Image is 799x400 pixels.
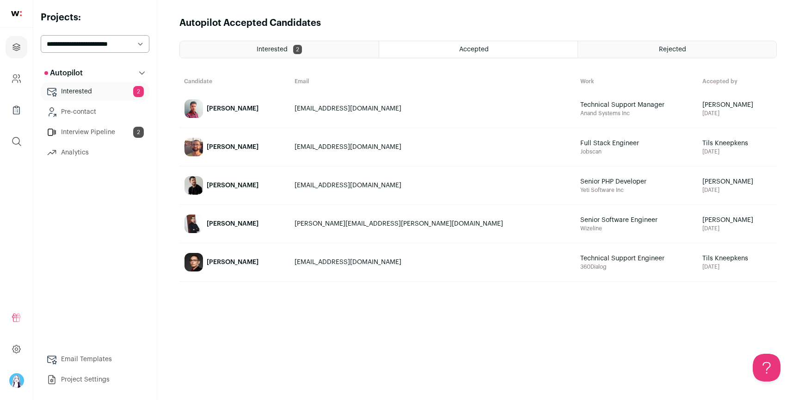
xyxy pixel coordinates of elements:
div: [PERSON_NAME] [207,142,258,152]
a: Email Templates [41,350,149,369]
span: 2 [133,127,144,138]
span: [PERSON_NAME] [702,215,772,225]
img: e7006b4fbbe5ba6c8b5f358028599bda1f565db45792c45030ddb6d95613bdf0.jpg [184,176,203,195]
iframe: Help Scout Beacon - Open [753,354,781,382]
span: [DATE] [702,263,772,271]
span: Yeti Software Inc [580,186,694,194]
span: [PERSON_NAME] [702,177,772,186]
a: [PERSON_NAME] [180,205,289,242]
div: [PERSON_NAME] [207,104,258,113]
a: [PERSON_NAME] [180,129,289,166]
div: [EMAIL_ADDRESS][DOMAIN_NAME] [295,142,571,152]
span: [DATE] [702,148,772,155]
span: [DATE] [702,225,772,232]
span: Wizeline [580,225,694,232]
a: Projects [6,36,27,58]
span: 2 [133,86,144,97]
img: wellfound-shorthand-0d5821cbd27db2630d0214b213865d53afaa358527fdda9d0ea32b1df1b89c2c.svg [11,11,22,16]
a: Interested 2 [180,41,379,58]
th: Email [290,73,576,90]
button: Autopilot [41,64,149,82]
img: 5d976a081473a792306d41f3ef0b4694154fcc957e4a2cd147567832438dcd5b.jpg [184,215,203,233]
img: 0a8d885a6d914bde2efafce8f9137433defcaca1663e24312421221acad6569d.jpg [184,138,203,156]
span: [DATE] [702,110,772,117]
div: [PERSON_NAME][EMAIL_ADDRESS][PERSON_NAME][DOMAIN_NAME] [295,219,571,228]
a: [PERSON_NAME] [180,167,289,204]
span: [DATE] [702,186,772,194]
span: Rejected [659,46,686,53]
a: [PERSON_NAME] [180,244,289,281]
span: Technical Support Engineer [580,254,691,263]
span: 2 [293,45,302,54]
span: Interested [257,46,288,53]
img: 2e169ac69e6ff7fcc72a511482ce902285fb9e22e7c9a540324e52798ded264f.jpg [184,253,203,271]
th: Accepted by [698,73,777,90]
span: Accepted [459,46,489,53]
a: Interview Pipeline2 [41,123,149,142]
div: [PERSON_NAME] [207,219,258,228]
th: Candidate [179,73,290,90]
span: Anand Systems Inc [580,110,694,117]
a: Rejected [578,41,776,58]
a: [PERSON_NAME] [180,90,289,127]
span: Tils Kneepkens [702,139,772,148]
span: [PERSON_NAME] [702,100,772,110]
p: Autopilot [44,68,83,79]
span: Senior PHP Developer [580,177,691,186]
h2: Projects: [41,11,149,24]
span: 360Dialog [580,263,694,271]
button: Open dropdown [9,373,24,388]
div: [PERSON_NAME] [207,181,258,190]
a: Company and ATS Settings [6,68,27,90]
span: Full Stack Engineer [580,139,691,148]
th: Work [576,73,698,90]
img: 17519023-medium_jpg [9,373,24,388]
div: [EMAIL_ADDRESS][DOMAIN_NAME] [295,181,571,190]
h1: Autopilot Accepted Candidates [179,17,321,30]
div: [PERSON_NAME] [207,258,258,267]
a: Interested2 [41,82,149,101]
a: Project Settings [41,370,149,389]
img: c32f15f5f5f1e387b57b3517dc5543c52f9e651b14803d2969d4905993aac49e.jpg [184,99,203,118]
a: Company Lists [6,99,27,121]
span: Jobscan [580,148,694,155]
div: [EMAIL_ADDRESS][DOMAIN_NAME] [295,258,571,267]
span: Tils Kneepkens [702,254,772,263]
div: [EMAIL_ADDRESS][DOMAIN_NAME] [295,104,571,113]
span: Senior Software Engineer [580,215,691,225]
a: Analytics [41,143,149,162]
a: Pre-contact [41,103,149,121]
span: Technical Support Manager [580,100,691,110]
